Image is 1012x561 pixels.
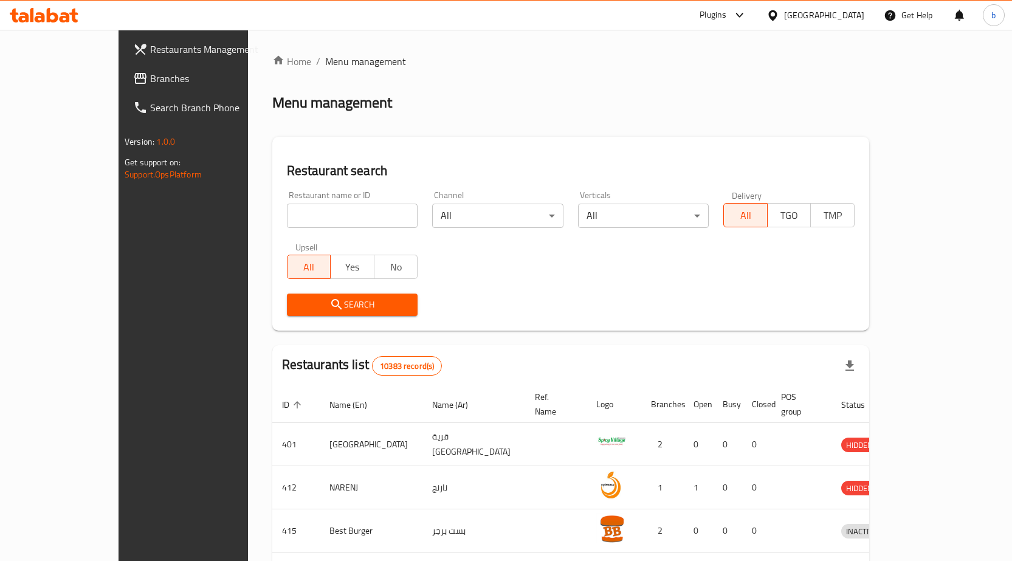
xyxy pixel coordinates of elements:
[684,509,713,552] td: 0
[835,351,864,380] div: Export file
[125,154,181,170] span: Get support on:
[841,481,878,495] span: HIDDEN
[287,204,418,228] input: Search for restaurant name or ID..
[272,93,392,112] h2: Menu management
[295,243,318,251] label: Upsell
[841,438,878,452] span: HIDDEN
[684,466,713,509] td: 1
[432,204,563,228] div: All
[841,525,883,539] span: INACTIVE
[732,191,762,199] label: Delivery
[156,134,175,150] span: 1.0.0
[287,162,855,180] h2: Restaurant search
[287,294,418,316] button: Search
[272,466,320,509] td: 412
[325,54,406,69] span: Menu management
[374,255,418,279] button: No
[292,258,326,276] span: All
[329,398,383,412] span: Name (En)
[320,509,422,552] td: Best Burger
[432,398,484,412] span: Name (Ar)
[641,509,684,552] td: 2
[742,466,771,509] td: 0
[596,470,627,500] img: NARENJ
[723,203,768,227] button: All
[320,466,422,509] td: NARENJ
[422,466,525,509] td: نارنج
[587,386,641,423] th: Logo
[991,9,996,22] span: b
[150,100,278,115] span: Search Branch Phone
[742,423,771,466] td: 0
[125,167,202,182] a: Support.OpsPlatform
[287,255,331,279] button: All
[700,8,726,22] div: Plugins
[742,509,771,552] td: 0
[578,204,709,228] div: All
[596,427,627,457] img: Spicy Village
[810,203,855,227] button: TMP
[841,524,883,539] div: INACTIVE
[125,134,154,150] span: Version:
[373,360,441,372] span: 10383 record(s)
[336,258,370,276] span: Yes
[641,386,684,423] th: Branches
[816,207,850,224] span: TMP
[372,356,442,376] div: Total records count
[535,390,572,419] span: Ref. Name
[282,356,442,376] h2: Restaurants list
[272,54,869,69] nav: breadcrumb
[841,398,881,412] span: Status
[713,466,742,509] td: 0
[272,423,320,466] td: 401
[150,42,278,57] span: Restaurants Management
[684,386,713,423] th: Open
[641,466,684,509] td: 1
[282,398,305,412] span: ID
[316,54,320,69] li: /
[272,509,320,552] td: 415
[596,513,627,543] img: Best Burger
[742,386,771,423] th: Closed
[713,509,742,552] td: 0
[297,297,408,312] span: Search
[123,93,287,122] a: Search Branch Phone
[781,390,817,419] span: POS group
[422,423,525,466] td: قرية [GEOGRAPHIC_DATA]
[320,423,422,466] td: [GEOGRAPHIC_DATA]
[422,509,525,552] td: بست برجر
[123,35,287,64] a: Restaurants Management
[767,203,811,227] button: TGO
[713,386,742,423] th: Busy
[641,423,684,466] td: 2
[713,423,742,466] td: 0
[123,64,287,93] a: Branches
[330,255,374,279] button: Yes
[784,9,864,22] div: [GEOGRAPHIC_DATA]
[841,481,878,495] div: HIDDEN
[729,207,763,224] span: All
[272,54,311,69] a: Home
[379,258,413,276] span: No
[150,71,278,86] span: Branches
[773,207,807,224] span: TGO
[684,423,713,466] td: 0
